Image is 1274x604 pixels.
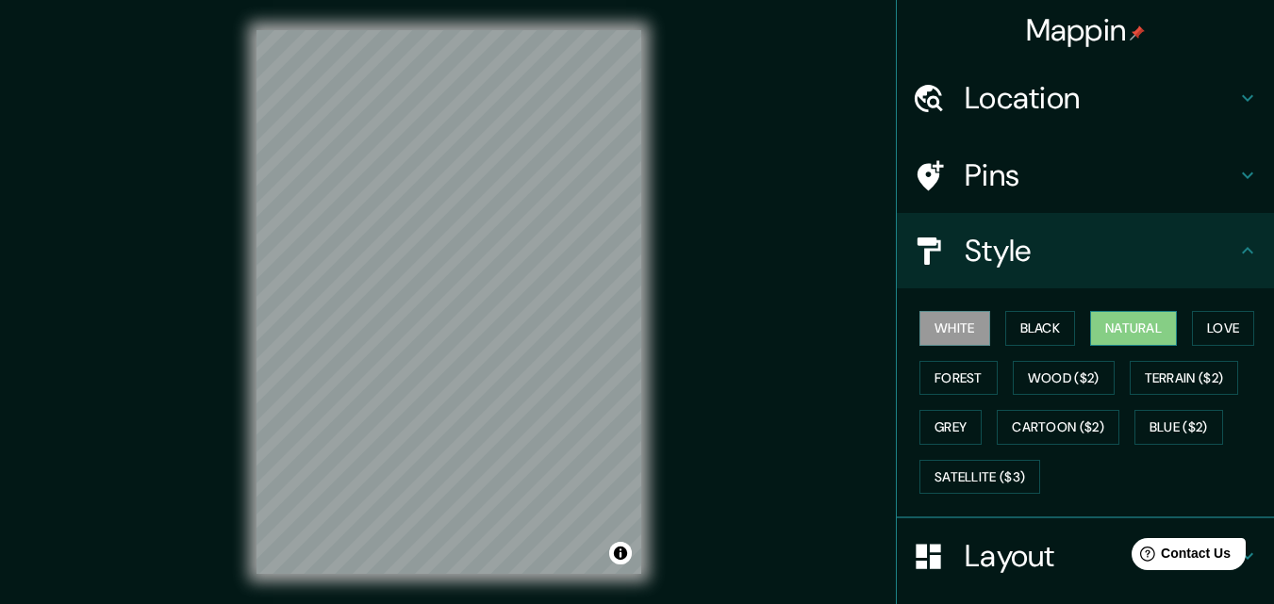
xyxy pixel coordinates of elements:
canvas: Map [256,30,641,574]
div: Style [897,213,1274,288]
iframe: Help widget launcher [1106,531,1253,583]
button: Toggle attribution [609,542,632,564]
button: Terrain ($2) [1130,361,1239,396]
button: Love [1192,311,1254,346]
h4: Layout [965,537,1236,575]
div: Pins [897,138,1274,213]
div: Layout [897,518,1274,594]
div: Location [897,60,1274,136]
button: Wood ($2) [1013,361,1115,396]
button: Forest [919,361,998,396]
h4: Style [965,232,1236,269]
button: Grey [919,410,982,445]
button: Cartoon ($2) [997,410,1119,445]
h4: Pins [965,156,1236,194]
button: Black [1005,311,1076,346]
button: Blue ($2) [1134,410,1223,445]
button: Satellite ($3) [919,460,1040,495]
h4: Location [965,79,1236,117]
button: White [919,311,990,346]
button: Natural [1090,311,1177,346]
img: pin-icon.png [1130,25,1145,41]
h4: Mappin [1026,11,1146,49]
